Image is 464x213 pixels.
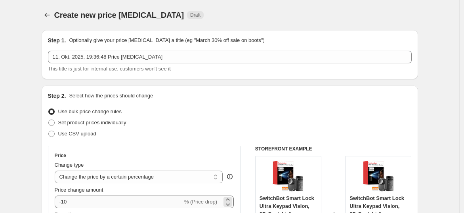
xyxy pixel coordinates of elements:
[69,36,264,44] p: Optionally give your price [MEDICAL_DATA] a title (eg "March 30% off sale on boots")
[55,152,66,159] h3: Price
[255,146,412,152] h6: STOREFRONT EXAMPLE
[55,187,103,193] span: Price change amount
[48,36,66,44] h2: Step 1.
[58,108,122,114] span: Use bulk price change rules
[69,92,153,100] p: Select how the prices should change
[184,199,217,205] span: % (Price drop)
[48,92,66,100] h2: Step 2.
[42,10,53,21] button: Price change jobs
[55,196,183,208] input: -15
[48,66,171,72] span: This title is just for internal use, customers won't see it
[48,51,412,63] input: 30% off holiday sale
[54,11,184,19] span: Create new price [MEDICAL_DATA]
[272,160,304,192] img: 71cbWCdRJ4L_80x.jpg
[363,160,394,192] img: 71cbWCdRJ4L_80x.jpg
[58,120,126,126] span: Set product prices individually
[55,162,84,168] span: Change type
[58,131,96,137] span: Use CSV upload
[190,12,200,18] span: Draft
[226,173,234,181] div: help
